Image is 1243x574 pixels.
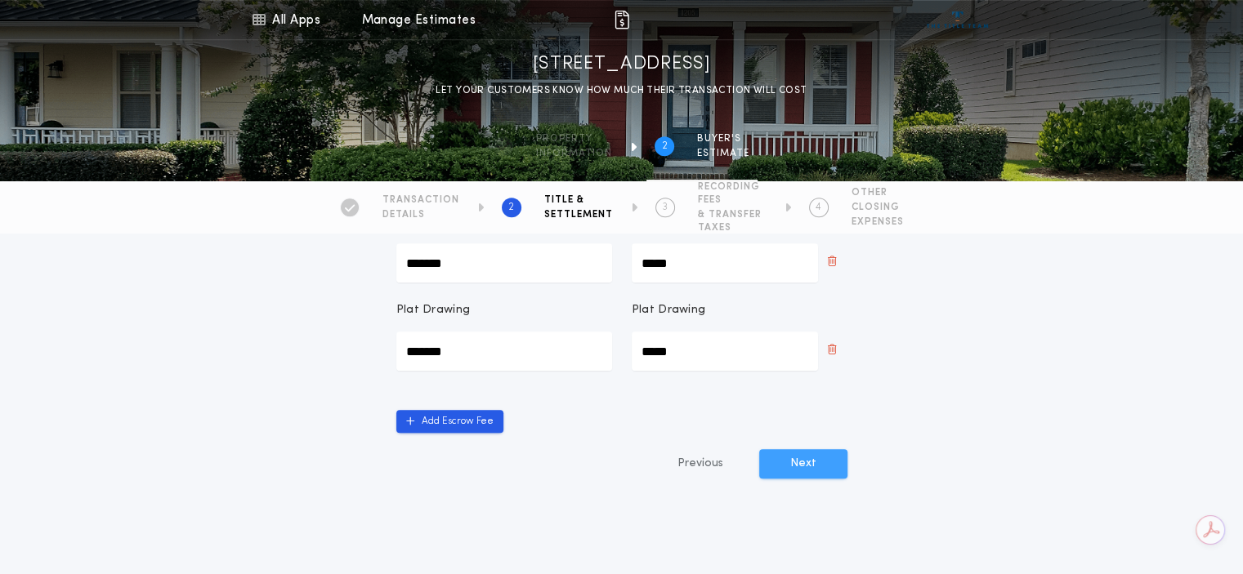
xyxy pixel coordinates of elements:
span: RECORDING FEES [698,180,767,207]
input: Title Exam Fee [632,243,818,283]
h2: 2 [508,201,514,214]
h2: 3 [662,201,668,214]
span: DETAILS [382,208,459,221]
img: vs-icon [927,11,988,28]
h2: 4 [816,201,821,214]
span: Property [536,132,612,145]
input: Plat Drawing [632,331,818,371]
input: Plat Drawing [396,331,612,371]
button: Add Escrow Fee [396,410,503,433]
span: TITLE & [544,194,613,207]
span: BUYER'S [697,132,749,145]
input: Title Exam Fee [396,243,612,283]
button: Next [759,449,847,478]
h1: [STREET_ADDRESS] [533,51,711,78]
h2: 2 [662,140,668,153]
p: Plat Drawing [632,302,706,318]
button: Previous [645,449,756,478]
p: LET YOUR CUSTOMERS KNOW HOW MUCH THEIR TRANSACTION WILL COST [436,82,807,99]
p: Plat Drawing [396,302,471,318]
span: ESTIMATE [697,147,749,160]
span: SETTLEMENT [544,208,613,221]
span: OTHER [852,186,904,199]
span: & TRANSFER TAXES [698,208,767,234]
span: TRANSACTION [382,194,459,207]
img: img [612,10,632,29]
span: CLOSING [852,201,904,214]
span: EXPENSES [852,216,904,229]
span: information [536,147,612,160]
